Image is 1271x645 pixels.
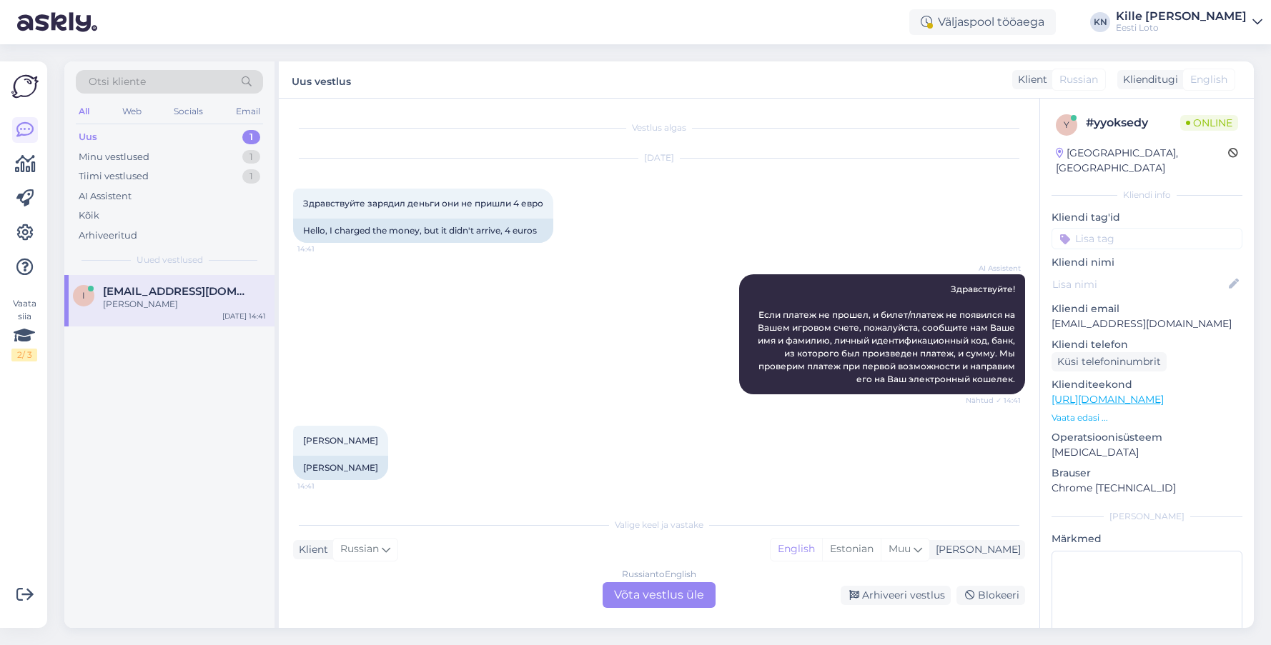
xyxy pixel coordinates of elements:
[966,395,1021,406] span: Nähtud ✓ 14:41
[103,298,266,311] div: [PERSON_NAME]
[89,74,146,89] span: Otsi kliente
[909,9,1056,35] div: Väljaspool tööaega
[1180,115,1238,131] span: Online
[303,198,543,209] span: Здравствуйте зарядил деньги они не пришли 4 евро
[293,519,1025,531] div: Valige keel ja vastake
[11,349,37,361] div: 2 / 3
[1116,11,1247,22] div: Kille [PERSON_NAME]
[822,539,881,560] div: Estonian
[297,481,351,491] span: 14:41
[1052,445,1242,460] p: [MEDICAL_DATA]
[340,541,379,557] span: Russian
[292,70,351,89] label: Uus vestlus
[956,586,1025,605] div: Blokeeri
[11,73,39,100] img: Askly Logo
[171,102,206,121] div: Socials
[1086,114,1180,131] div: # yyoksedy
[1052,466,1242,481] p: Brauser
[1052,255,1242,270] p: Kliendi nimi
[1116,22,1247,34] div: Eesti Loto
[1052,510,1242,523] div: [PERSON_NAME]
[1090,12,1110,32] div: KN
[1117,72,1178,87] div: Klienditugi
[79,209,99,223] div: Kõik
[771,539,822,560] div: English
[1052,481,1242,496] p: Chrome [TECHNICAL_ID]
[222,311,266,321] div: [DATE] 14:41
[1052,301,1242,316] p: Kliendi email
[1052,411,1242,424] p: Vaata edasi ...
[1052,189,1242,201] div: Kliendi info
[1052,393,1164,406] a: [URL][DOMAIN_NAME]
[242,150,260,164] div: 1
[1052,430,1242,445] p: Operatsioonisüsteem
[79,189,132,204] div: AI Assistent
[293,542,328,557] div: Klient
[930,542,1021,557] div: [PERSON_NAME]
[1056,146,1228,176] div: [GEOGRAPHIC_DATA], [GEOGRAPHIC_DATA]
[119,102,144,121] div: Web
[79,169,149,184] div: Tiimi vestlused
[1052,337,1242,352] p: Kliendi telefon
[1059,72,1098,87] span: Russian
[79,229,137,243] div: Arhiveeritud
[1012,72,1047,87] div: Klient
[79,130,97,144] div: Uus
[1190,72,1227,87] span: English
[967,263,1021,274] span: AI Assistent
[76,102,92,121] div: All
[1052,316,1242,331] p: [EMAIL_ADDRESS][DOMAIN_NAME]
[889,542,911,555] span: Muu
[293,456,388,480] div: [PERSON_NAME]
[293,219,553,243] div: Hello, I charged the money, but it didn't arrive, 4 euros
[1116,11,1262,34] a: Kille [PERSON_NAME]Eesti Loto
[79,150,149,164] div: Minu vestlused
[1052,352,1167,371] div: Küsi telefoninumbrit
[1052,228,1242,249] input: Lisa tag
[233,102,263,121] div: Email
[622,568,696,581] div: Russian to English
[242,130,260,144] div: 1
[303,435,378,446] span: [PERSON_NAME]
[103,285,252,298] span: Igor5x5@mail.ru
[1052,531,1242,546] p: Märkmed
[1064,119,1069,130] span: y
[11,297,37,361] div: Vaata siia
[293,121,1025,134] div: Vestlus algas
[841,586,951,605] div: Arhiveeri vestlus
[293,151,1025,164] div: [DATE]
[1052,276,1226,292] input: Lisa nimi
[1052,377,1242,392] p: Klienditeekond
[297,244,351,254] span: 14:41
[82,290,85,301] span: I
[603,582,716,608] div: Võta vestlus üle
[137,254,203,266] span: Uued vestlused
[242,169,260,184] div: 1
[1052,210,1242,225] p: Kliendi tag'id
